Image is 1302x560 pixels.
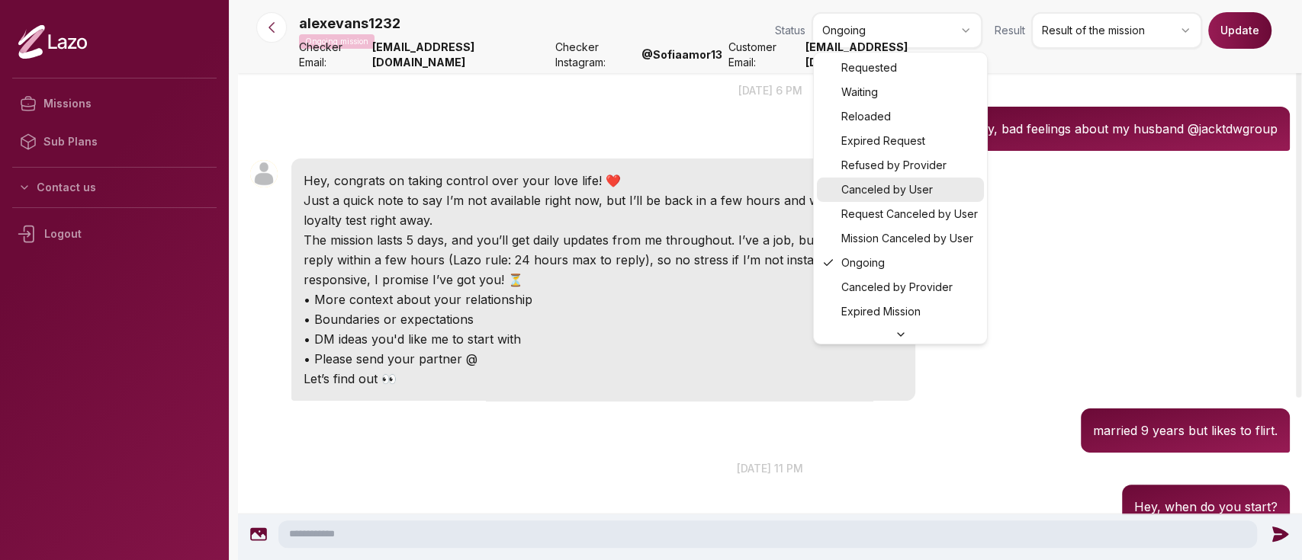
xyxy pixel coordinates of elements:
[841,304,921,319] span: Expired Mission
[841,280,953,295] span: Canceled by Provider
[841,182,933,197] span: Canceled by User
[841,158,947,173] span: Refused by Provider
[841,133,925,149] span: Expired Request
[841,60,897,75] span: Requested
[841,206,978,222] span: Request Canceled by User
[841,85,878,100] span: Waiting
[841,231,973,246] span: Mission Canceled by User
[841,109,891,124] span: Reloaded
[841,255,885,270] span: Ongoing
